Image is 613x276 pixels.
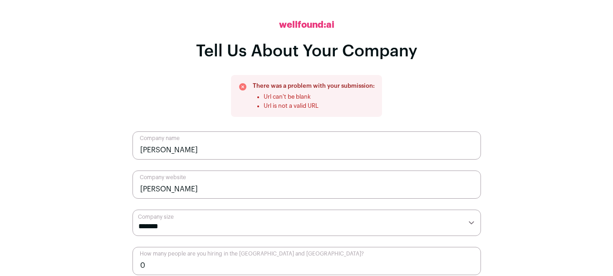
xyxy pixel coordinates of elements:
input: Company name [132,131,481,160]
li: Url can't be blank [264,93,375,100]
h2: wellfound:ai [279,19,334,31]
input: Company website [132,171,481,199]
input: How many people are you hiring in the US and Canada? [132,247,481,275]
h1: Tell Us About Your Company [196,42,417,60]
li: Url is not a valid URL [264,102,375,110]
h3: There was a problem with your submission: [253,82,375,90]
